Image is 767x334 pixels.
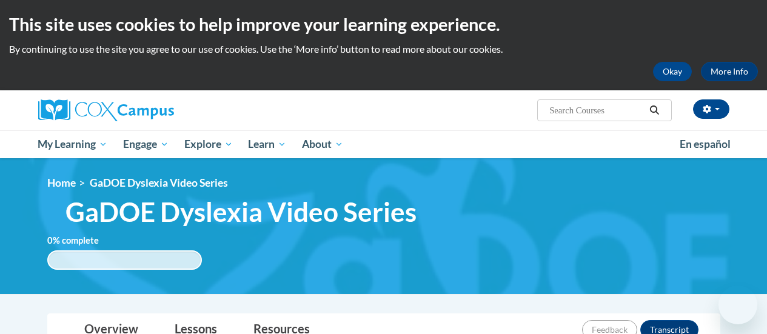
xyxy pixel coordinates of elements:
[645,103,663,118] button: Search
[693,99,729,119] button: Account Settings
[38,99,256,121] a: Cox Campus
[9,42,758,56] p: By continuing to use the site you agree to our use of cookies. Use the ‘More info’ button to read...
[672,132,739,157] a: En español
[248,137,286,152] span: Learn
[47,176,76,189] a: Home
[38,99,174,121] img: Cox Campus
[701,62,758,81] a: More Info
[176,130,241,158] a: Explore
[29,130,739,158] div: Main menu
[47,234,117,247] label: % complete
[115,130,176,158] a: Engage
[302,137,343,152] span: About
[47,235,53,245] span: 0
[38,137,107,152] span: My Learning
[90,176,228,189] span: GaDOE Dyslexia Video Series
[548,103,645,118] input: Search Courses
[65,196,417,228] span: GaDOE Dyslexia Video Series
[123,137,169,152] span: Engage
[718,286,757,324] iframe: Button to launch messaging window
[294,130,351,158] a: About
[240,130,294,158] a: Learn
[184,137,233,152] span: Explore
[30,130,116,158] a: My Learning
[9,12,758,36] h2: This site uses cookies to help improve your learning experience.
[680,138,731,150] span: En español
[653,62,692,81] button: Okay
